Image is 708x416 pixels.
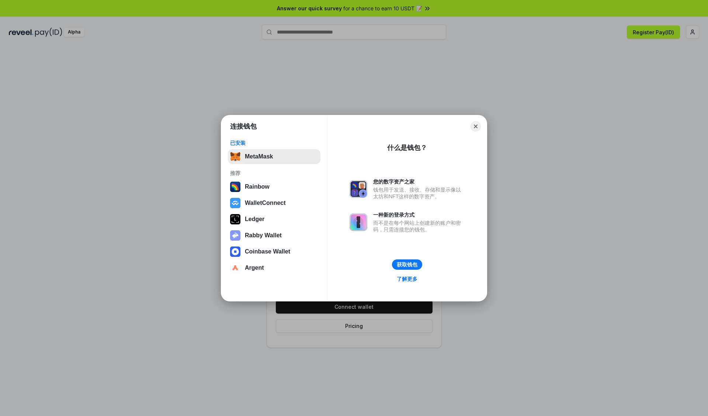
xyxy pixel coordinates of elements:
[471,121,481,132] button: Close
[373,186,465,200] div: 钱包用于发送、接收、存储和显示像以太坊和NFT这样的数字资产。
[230,263,240,273] img: svg+xml,%3Csvg%20width%3D%2228%22%20height%3D%2228%22%20viewBox%3D%220%200%2028%2028%22%20fill%3D...
[230,230,240,241] img: svg+xml,%3Csvg%20xmlns%3D%22http%3A%2F%2Fwww.w3.org%2F2000%2Fsvg%22%20fill%3D%22none%22%20viewBox...
[230,247,240,257] img: svg+xml,%3Csvg%20width%3D%2228%22%20height%3D%2228%22%20viewBox%3D%220%200%2028%2028%22%20fill%3D...
[397,276,417,282] div: 了解更多
[350,180,367,198] img: svg+xml,%3Csvg%20xmlns%3D%22http%3A%2F%2Fwww.w3.org%2F2000%2Fsvg%22%20fill%3D%22none%22%20viewBox...
[228,149,320,164] button: MetaMask
[392,259,422,270] button: 获取钱包
[245,200,286,206] div: WalletConnect
[245,232,282,239] div: Rabby Wallet
[230,122,257,131] h1: 连接钱包
[373,212,465,218] div: 一种新的登录方式
[228,244,320,259] button: Coinbase Wallet
[228,196,320,210] button: WalletConnect
[245,153,273,160] div: MetaMask
[245,183,270,190] div: Rainbow
[397,261,417,268] div: 获取钱包
[230,151,240,162] img: svg+xml,%3Csvg%20fill%3D%22none%22%20height%3D%2233%22%20viewBox%3D%220%200%2035%2033%22%20width%...
[230,198,240,208] img: svg+xml,%3Csvg%20width%3D%2228%22%20height%3D%2228%22%20viewBox%3D%220%200%2028%2028%22%20fill%3D...
[228,212,320,227] button: Ledger
[230,170,318,176] div: 推荐
[228,179,320,194] button: Rainbow
[392,274,422,284] a: 了解更多
[387,143,427,152] div: 什么是钱包？
[230,182,240,192] img: svg+xml,%3Csvg%20width%3D%22120%22%20height%3D%22120%22%20viewBox%3D%220%200%20120%20120%22%20fil...
[373,178,465,185] div: 您的数字资产之家
[245,248,290,255] div: Coinbase Wallet
[245,265,264,271] div: Argent
[350,213,367,231] img: svg+xml,%3Csvg%20xmlns%3D%22http%3A%2F%2Fwww.w3.org%2F2000%2Fsvg%22%20fill%3D%22none%22%20viewBox...
[230,140,318,146] div: 已安装
[245,216,264,223] div: Ledger
[228,261,320,275] button: Argent
[228,228,320,243] button: Rabby Wallet
[373,220,465,233] div: 而不是在每个网站上创建新的账户和密码，只需连接您的钱包。
[230,214,240,224] img: svg+xml,%3Csvg%20xmlns%3D%22http%3A%2F%2Fwww.w3.org%2F2000%2Fsvg%22%20width%3D%2228%22%20height%3...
